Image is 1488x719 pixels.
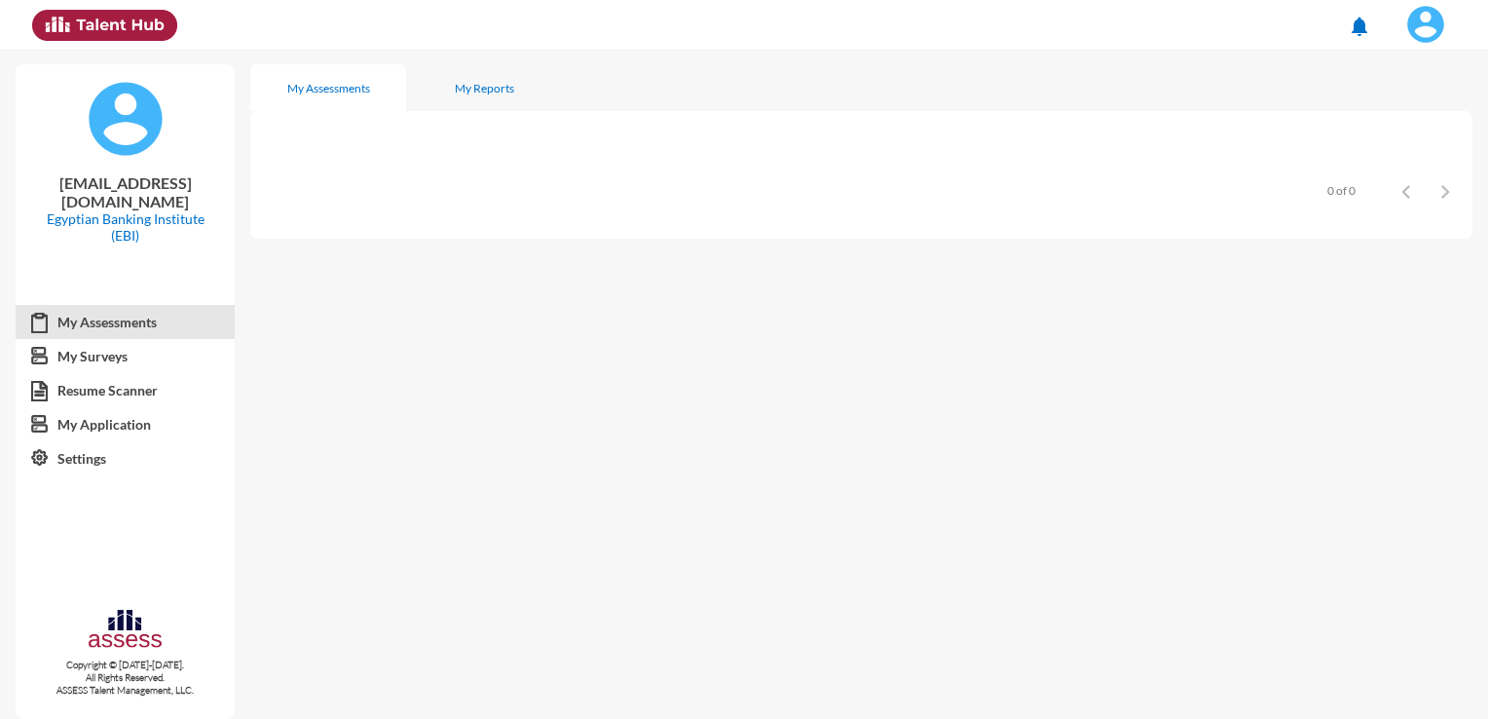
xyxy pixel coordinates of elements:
[287,81,370,95] div: My Assessments
[1387,170,1426,209] button: Previous page
[1348,15,1371,38] mat-icon: notifications
[1327,183,1356,198] div: 0 of 0
[31,210,219,244] p: Egyptian Banking Institute (EBI)
[31,173,219,210] p: [EMAIL_ADDRESS][DOMAIN_NAME]
[16,373,235,408] a: Resume Scanner
[16,339,235,374] a: My Surveys
[1426,170,1465,209] button: Next page
[87,607,164,655] img: assesscompany-logo.png
[87,80,165,158] img: default%20profile%20image.svg
[16,659,235,697] p: Copyright © [DATE]-[DATE]. All Rights Reserved. ASSESS Talent Management, LLC.
[455,81,514,95] div: My Reports
[16,305,235,340] a: My Assessments
[16,407,235,442] a: My Application
[16,441,235,476] a: Settings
